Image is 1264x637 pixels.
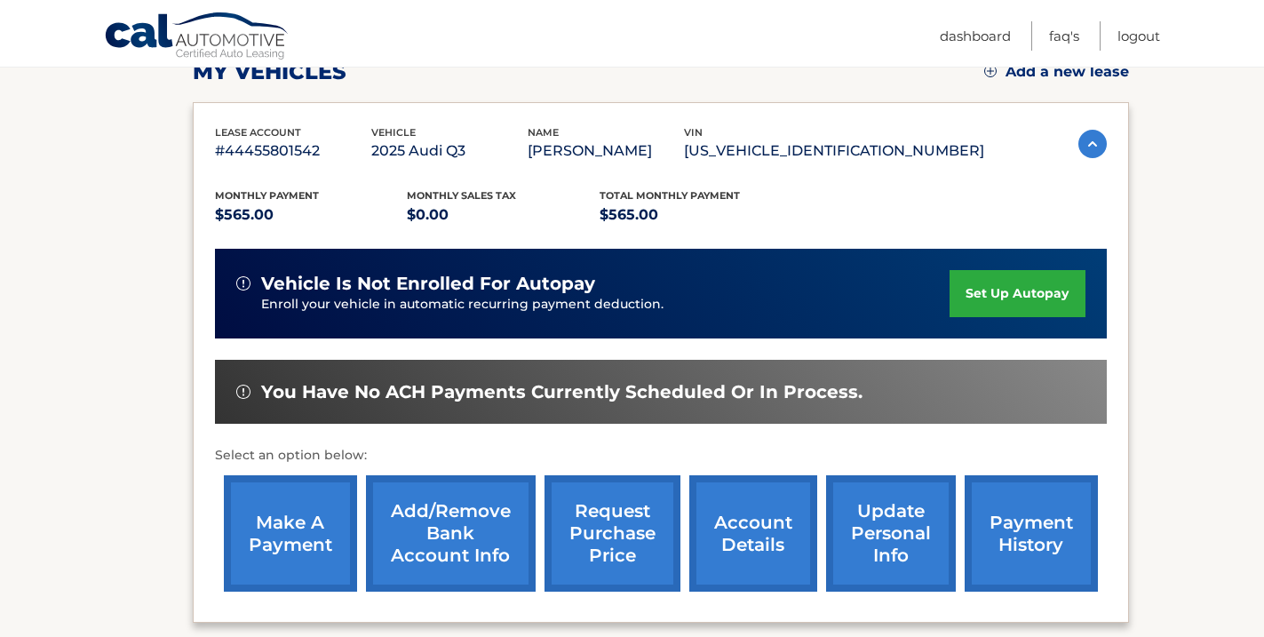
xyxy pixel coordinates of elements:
[528,139,684,163] p: [PERSON_NAME]
[528,126,559,139] span: name
[940,21,1011,51] a: Dashboard
[600,189,740,202] span: Total Monthly Payment
[407,189,516,202] span: Monthly sales Tax
[684,139,984,163] p: [US_VEHICLE_IDENTIFICATION_NUMBER]
[965,475,1098,592] a: payment history
[1078,130,1107,158] img: accordion-active.svg
[236,385,250,399] img: alert-white.svg
[826,475,956,592] a: update personal info
[215,203,408,227] p: $565.00
[407,203,600,227] p: $0.00
[371,126,416,139] span: vehicle
[1049,21,1079,51] a: FAQ's
[366,475,536,592] a: Add/Remove bank account info
[261,273,595,295] span: vehicle is not enrolled for autopay
[261,295,950,315] p: Enroll your vehicle in automatic recurring payment deduction.
[215,126,301,139] span: lease account
[261,381,863,403] span: You have no ACH payments currently scheduled or in process.
[236,276,250,291] img: alert-white.svg
[215,139,371,163] p: #44455801542
[1117,21,1160,51] a: Logout
[371,139,528,163] p: 2025 Audi Q3
[215,189,319,202] span: Monthly Payment
[950,270,1085,317] a: set up autopay
[984,65,997,77] img: add.svg
[545,475,680,592] a: request purchase price
[215,445,1107,466] p: Select an option below:
[193,59,346,85] h2: my vehicles
[600,203,792,227] p: $565.00
[984,63,1129,81] a: Add a new lease
[689,475,817,592] a: account details
[224,475,357,592] a: make a payment
[104,12,290,63] a: Cal Automotive
[684,126,703,139] span: vin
